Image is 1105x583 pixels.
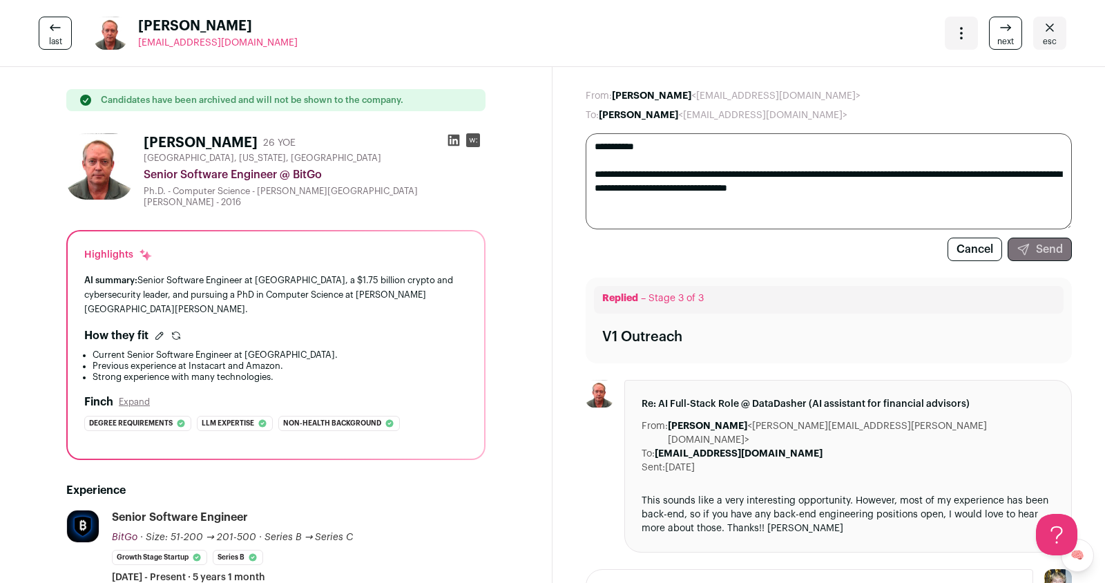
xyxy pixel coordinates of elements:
div: 26 YOE [263,136,296,150]
div: Highlights [84,248,153,262]
li: Growth Stage Startup [112,550,207,565]
p: Candidates have been archived and will not be shown to the company. [101,95,403,106]
a: last [39,17,72,50]
span: next [997,36,1014,47]
span: esc [1043,36,1057,47]
li: Current Senior Software Engineer at [GEOGRAPHIC_DATA]. [93,350,468,361]
span: · Size: 51-200 → 201-500 [140,533,256,542]
img: 2864fc38b80205870a380717037be2299d7c6f60423f819d4ee5dc96107b86d9 [94,17,127,50]
a: next [989,17,1022,50]
li: Series B [213,550,263,565]
span: BitGo [112,533,137,542]
span: [GEOGRAPHIC_DATA], [US_STATE], [GEOGRAPHIC_DATA] [144,153,381,164]
h2: How they fit [84,327,148,344]
a: [EMAIL_ADDRESS][DOMAIN_NAME] [138,36,298,50]
b: [PERSON_NAME] [668,421,747,431]
dt: To: [586,108,599,122]
h1: [PERSON_NAME] [144,133,258,153]
img: 2864fc38b80205870a380717037be2299d7c6f60423f819d4ee5dc96107b86d9 [66,133,133,200]
img: 2864fc38b80205870a380717037be2299d7c6f60423f819d4ee5dc96107b86d9 [586,380,613,408]
div: This sounds like a very interesting opportunity. However, most of my experience has been back-end... [642,494,1055,535]
img: 9bd1fae23e646035e384342131da611dba32c0e1af9e04bdeadeae174faeeef6.jpg [67,510,99,542]
dt: From: [642,419,668,447]
b: [PERSON_NAME] [599,111,678,120]
button: Open dropdown [945,17,978,50]
iframe: Help Scout Beacon - Open [1036,514,1077,555]
span: [EMAIL_ADDRESS][DOMAIN_NAME] [138,38,298,48]
dt: From: [586,89,612,103]
li: Previous experience at Instacart and Amazon. [93,361,468,372]
span: Replied [602,294,638,303]
h2: Finch [84,394,113,410]
a: Close [1033,17,1066,50]
span: AI summary: [84,276,137,285]
span: Re: AI Full-Stack Role @ DataDasher (AI assistant for financial advisors) [642,397,1055,411]
span: Degree requirements [89,417,173,430]
dd: <[EMAIL_ADDRESS][DOMAIN_NAME]> [612,89,861,103]
dd: <[EMAIL_ADDRESS][DOMAIN_NAME]> [599,108,847,122]
dd: [DATE] [665,461,695,475]
div: Senior Software Engineer [112,510,248,525]
span: – [641,294,646,303]
span: last [49,36,62,47]
span: · [259,531,262,544]
b: [EMAIL_ADDRESS][DOMAIN_NAME] [655,449,823,459]
dd: <[PERSON_NAME][EMAIL_ADDRESS][PERSON_NAME][DOMAIN_NAME]> [668,419,1055,447]
a: 🧠 [1061,539,1094,572]
button: Cancel [948,238,1002,261]
button: Expand [119,396,150,408]
span: [PERSON_NAME] [138,17,298,36]
span: Non-health background [283,417,381,430]
div: Senior Software Engineer at [GEOGRAPHIC_DATA], a $1.75 billion crypto and cybersecurity leader, a... [84,273,468,316]
li: Strong experience with many technologies. [93,372,468,383]
span: Llm expertise [202,417,254,430]
div: V1 Outreach [602,327,682,347]
span: Series B → Series C [265,533,354,542]
div: Ph.D. - Computer Science - [PERSON_NAME][GEOGRAPHIC_DATA][PERSON_NAME] - 2016 [144,186,486,208]
div: Senior Software Engineer @ BitGo [144,166,486,183]
dt: Sent: [642,461,665,475]
span: Stage 3 of 3 [648,294,704,303]
h2: Experience [66,482,486,499]
dt: To: [642,447,655,461]
b: [PERSON_NAME] [612,91,691,101]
